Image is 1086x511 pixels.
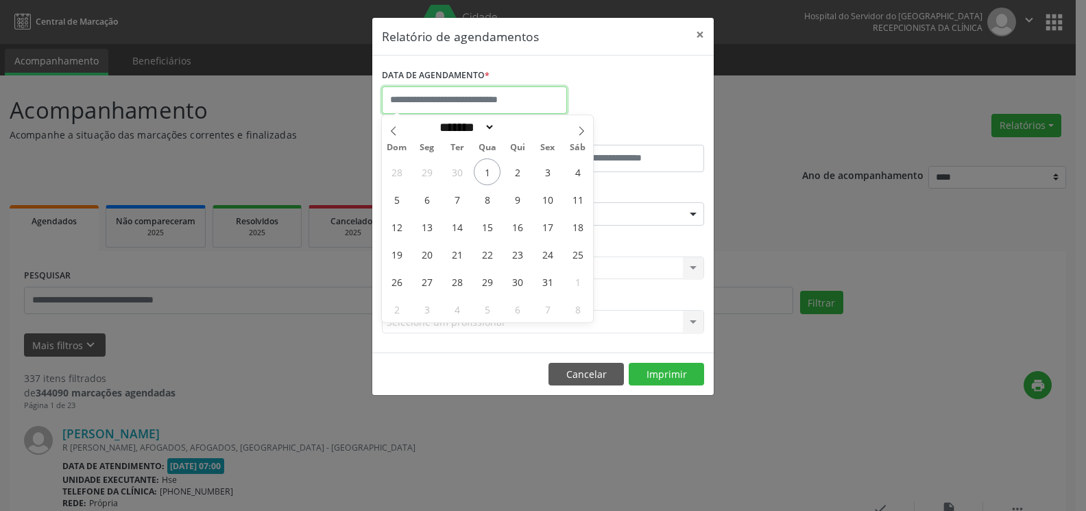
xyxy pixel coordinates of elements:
span: Outubro 21, 2025 [444,241,470,268]
span: Setembro 29, 2025 [413,158,440,185]
span: Outubro 10, 2025 [534,186,561,213]
span: Dom [382,143,412,152]
span: Outubro 11, 2025 [564,186,591,213]
span: Ter [442,143,472,152]
span: Outubro 12, 2025 [383,213,410,240]
span: Seg [412,143,442,152]
h5: Relatório de agendamentos [382,27,539,45]
span: Outubro 13, 2025 [413,213,440,240]
span: Outubro 3, 2025 [534,158,561,185]
span: Outubro 19, 2025 [383,241,410,268]
span: Outubro 23, 2025 [504,241,531,268]
span: Outubro 29, 2025 [474,268,500,295]
span: Setembro 30, 2025 [444,158,470,185]
label: ATÉ [546,123,704,145]
span: Qua [472,143,503,152]
span: Outubro 15, 2025 [474,213,500,240]
span: Novembro 4, 2025 [444,296,470,322]
input: Year [495,120,540,134]
span: Outubro 26, 2025 [383,268,410,295]
button: Close [686,18,714,51]
span: Sáb [563,143,593,152]
span: Outubro 27, 2025 [413,268,440,295]
label: DATA DE AGENDAMENTO [382,65,490,86]
span: Novembro 6, 2025 [504,296,531,322]
span: Novembro 3, 2025 [413,296,440,322]
span: Outubro 17, 2025 [534,213,561,240]
select: Month [435,120,495,134]
span: Outubro 20, 2025 [413,241,440,268]
span: Outubro 30, 2025 [504,268,531,295]
span: Novembro 7, 2025 [534,296,561,322]
span: Outubro 31, 2025 [534,268,561,295]
span: Novembro 8, 2025 [564,296,591,322]
span: Outubro 2, 2025 [504,158,531,185]
span: Novembro 2, 2025 [383,296,410,322]
span: Qui [503,143,533,152]
span: Outubro 6, 2025 [413,186,440,213]
span: Outubro 5, 2025 [383,186,410,213]
span: Outubro 7, 2025 [444,186,470,213]
span: Outubro 1, 2025 [474,158,500,185]
span: Novembro 1, 2025 [564,268,591,295]
span: Outubro 22, 2025 [474,241,500,268]
span: Outubro 18, 2025 [564,213,591,240]
span: Outubro 8, 2025 [474,186,500,213]
span: Outubro 9, 2025 [504,186,531,213]
span: Outubro 16, 2025 [504,213,531,240]
button: Imprimir [629,363,704,386]
span: Outubro 24, 2025 [534,241,561,268]
span: Outubro 25, 2025 [564,241,591,268]
span: Novembro 5, 2025 [474,296,500,322]
span: Outubro 4, 2025 [564,158,591,185]
span: Sex [533,143,563,152]
span: Outubro 28, 2025 [444,268,470,295]
button: Cancelar [548,363,624,386]
span: Outubro 14, 2025 [444,213,470,240]
span: Setembro 28, 2025 [383,158,410,185]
